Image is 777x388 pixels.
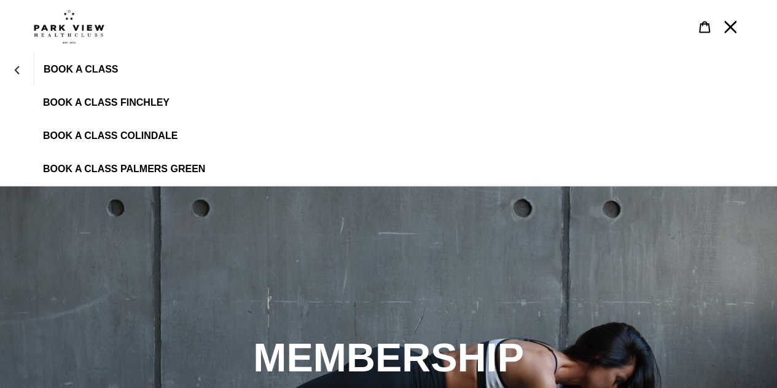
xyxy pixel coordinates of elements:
span: BOOK A CLASS FINCHLEY [43,97,170,108]
button: Menu [717,14,743,40]
span: BOOK A CLASS COLINDALE [43,130,178,141]
span: BOOK A CLASS PALMERS GREEN [43,164,205,175]
span: BOOK A CLASS [44,64,118,75]
img: Park view health clubs is a gym near you. [34,9,104,44]
h2: MEMBERSHIP [54,334,724,382]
